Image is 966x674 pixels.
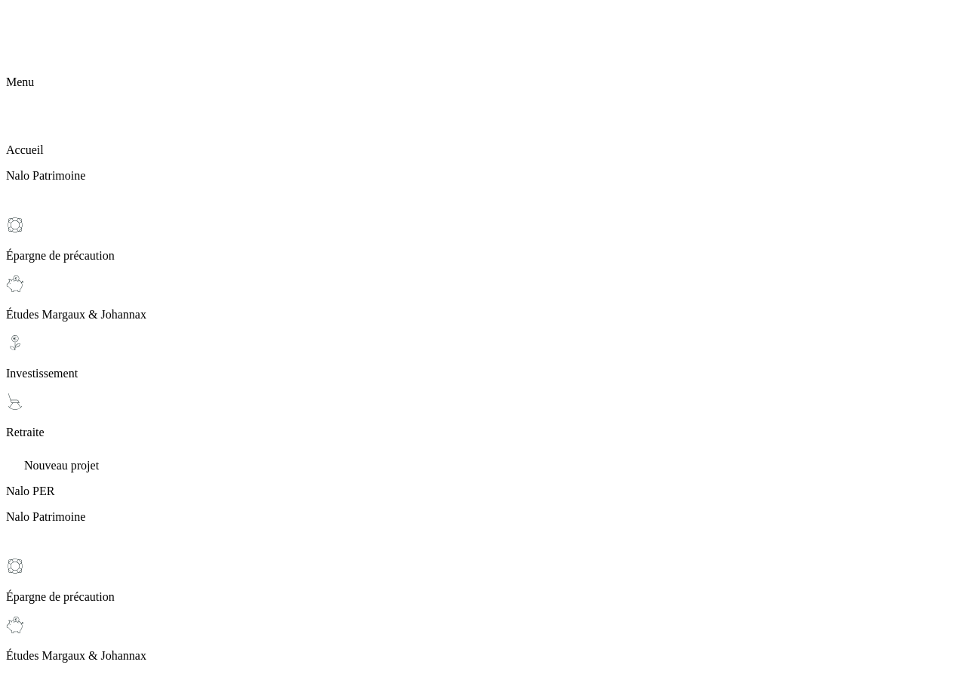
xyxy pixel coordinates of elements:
div: Études Margaux & Johannax [6,275,960,322]
div: Épargne de précaution [6,557,960,604]
p: Nalo PER [6,485,960,498]
p: Études Margaux & Johannax [6,308,960,322]
p: Nalo Patrimoine [6,169,960,183]
p: Investissement [6,367,960,380]
p: Accueil [6,143,960,157]
div: Accueil [6,110,960,157]
div: Études Margaux & Johannax [6,616,960,663]
div: Épargne de précaution [6,216,960,263]
span: Nouveau projet [24,459,99,472]
p: Études Margaux & Johannax [6,649,960,663]
p: Nalo Patrimoine [6,510,960,524]
div: Investissement [6,334,960,380]
div: Retraite [6,392,960,439]
span: Menu [6,75,34,88]
p: Épargne de précaution [6,590,960,604]
div: Nouveau projet [6,451,960,472]
p: Retraite [6,426,960,439]
p: Épargne de précaution [6,249,960,263]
